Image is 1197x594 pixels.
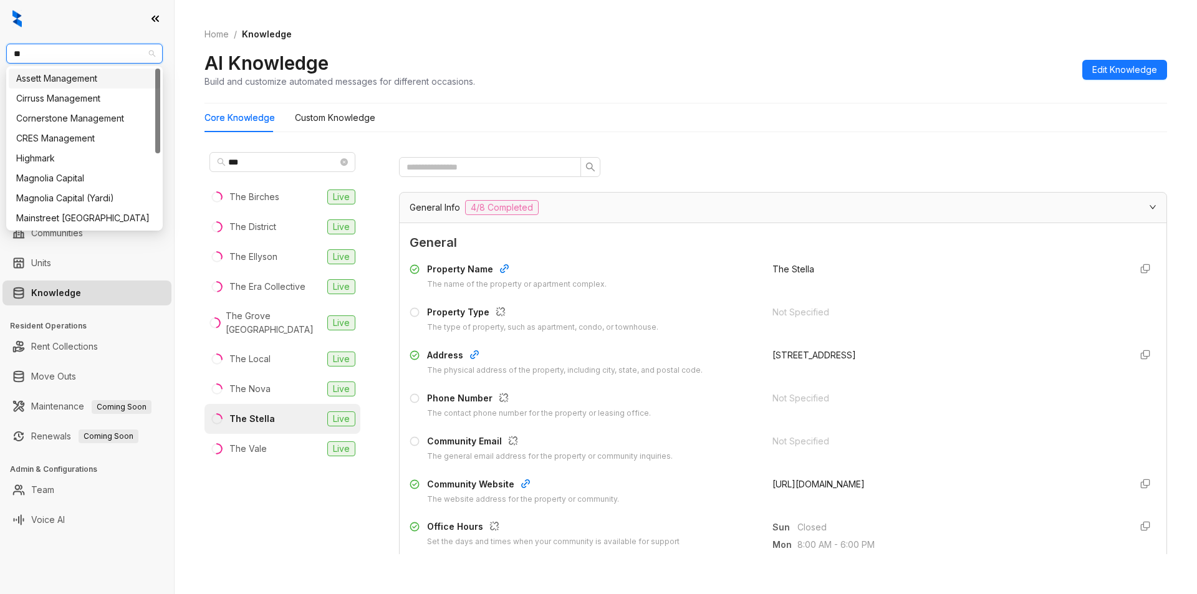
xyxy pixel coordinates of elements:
h2: AI Knowledge [204,51,329,75]
div: The Vale [229,442,267,456]
span: Live [327,441,355,456]
span: Live [327,189,355,204]
div: Cornerstone Management [16,112,153,125]
span: close-circle [340,158,348,166]
div: Cirruss Management [9,89,160,108]
a: Rent Collections [31,334,98,359]
div: Community Email [427,434,673,451]
div: Assett Management [9,69,160,89]
button: Edit Knowledge [1082,60,1167,80]
div: Cirruss Management [16,92,153,105]
div: Custom Knowledge [295,111,375,125]
a: Home [202,27,231,41]
a: Voice AI [31,507,65,532]
div: Not Specified [772,391,1120,405]
div: The general email address for the property or community inquiries. [427,451,673,462]
a: RenewalsComing Soon [31,424,138,449]
span: Live [327,352,355,366]
div: Magnolia Capital (Yardi) [9,188,160,208]
span: Live [327,279,355,294]
div: The Local [229,352,271,366]
div: The Ellyson [229,250,277,264]
div: The website address for the property or community. [427,494,619,505]
span: Mon [772,538,797,552]
div: Office Hours [427,520,680,536]
div: Mainstreet Canada [9,208,160,228]
a: Units [31,251,51,275]
div: Community Website [427,477,619,494]
div: Set the days and times when your community is available for support [427,536,680,548]
div: Build and customize automated messages for different occasions. [204,75,475,88]
div: The Era Collective [229,280,305,294]
div: Assett Management [16,72,153,85]
a: Knowledge [31,280,81,305]
div: Highmark [9,148,160,168]
a: Communities [31,221,83,246]
div: Highmark [16,151,153,165]
h3: Resident Operations [10,320,174,332]
div: Magnolia Capital (Yardi) [16,191,153,205]
span: Coming Soon [79,429,138,443]
span: Live [327,315,355,330]
span: Coming Soon [92,400,151,414]
span: The Stella [772,264,814,274]
span: Edit Knowledge [1092,63,1157,77]
li: Units [2,251,171,275]
li: Maintenance [2,394,171,419]
div: [STREET_ADDRESS] [772,348,1120,362]
li: Rent Collections [2,334,171,359]
span: 4/8 Completed [465,200,539,215]
div: Property Name [427,262,607,279]
li: Knowledge [2,280,171,305]
div: Not Specified [772,434,1120,448]
div: Property Type [427,305,658,322]
span: Closed [797,520,1120,534]
span: 8:00 AM - 6:00 PM [797,538,1120,552]
li: Communities [2,221,171,246]
div: The Grove [GEOGRAPHIC_DATA] [226,309,322,337]
div: The Nova [229,382,271,396]
a: Team [31,477,54,502]
span: search [585,162,595,172]
span: Live [327,219,355,234]
span: Live [327,411,355,426]
span: Live [327,381,355,396]
div: Magnolia Capital [16,171,153,185]
div: General Info4/8 Completed [400,193,1166,223]
div: The contact phone number for the property or leasing office. [427,408,651,419]
div: CRES Management [16,132,153,145]
div: The name of the property or apartment complex. [427,279,607,290]
div: The Birches [229,190,279,204]
span: expanded [1149,203,1156,211]
div: Not Specified [772,305,1120,319]
li: Voice AI [2,507,171,532]
div: The Stella [229,412,275,426]
span: Sun [772,520,797,534]
li: Move Outs [2,364,171,389]
div: Magnolia Capital [9,168,160,188]
a: Move Outs [31,364,76,389]
span: search [217,158,226,166]
span: [URL][DOMAIN_NAME] [772,479,865,489]
span: Live [327,249,355,264]
div: The type of property, such as apartment, condo, or townhouse. [427,322,658,333]
li: Renewals [2,424,171,449]
div: CRES Management [9,128,160,148]
h3: Admin & Configurations [10,464,174,475]
div: Cornerstone Management [9,108,160,128]
div: Phone Number [427,391,651,408]
li: Team [2,477,171,502]
li: / [234,27,237,41]
div: Core Knowledge [204,111,275,125]
li: Collections [2,167,171,192]
div: The District [229,220,276,234]
li: Leads [2,84,171,108]
span: General Info [410,201,460,214]
span: Knowledge [242,29,292,39]
div: The physical address of the property, including city, state, and postal code. [427,365,703,376]
div: Address [427,348,703,365]
li: Leasing [2,137,171,162]
span: General [410,233,1156,252]
div: Mainstreet [GEOGRAPHIC_DATA] [16,211,153,225]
